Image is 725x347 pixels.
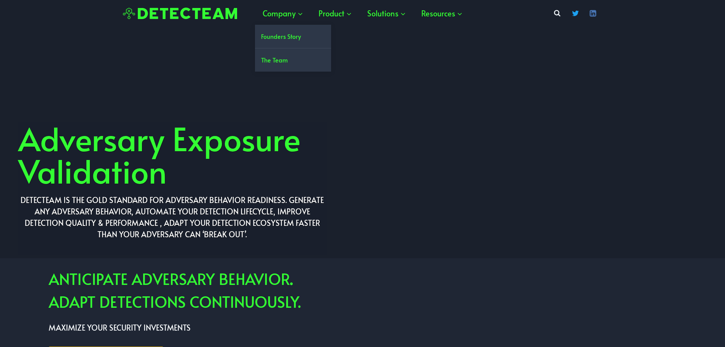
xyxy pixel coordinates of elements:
button: Child menu of Solutions [360,2,414,25]
button: View Search Form [550,6,564,20]
button: Child menu of Resources [414,2,470,25]
h1: Adversary Exposure Validation [18,122,327,187]
strong: . [290,268,293,289]
h2: Detecteam IS THE GOLD STANDARD FOR ADVERSARY BEHAVIOR READINESS. GENERATE ANY Adversary BEHAVIOR,... [18,194,327,240]
h2: ANTICIPATE ADVERSARY BEHAVIOR ADAPT DETECTIONS CONTINUOUSLY. [49,267,725,313]
button: Child menu of Product [311,2,360,25]
img: Detecteam [123,8,237,19]
p: MAXIMIZE YOUR SECURITY INVESTMENTS [49,321,725,334]
a: Linkedin [585,6,601,21]
button: Child menu of Company [255,2,311,25]
a: The Team [255,48,331,72]
a: Founders Story [255,25,331,48]
nav: Primary Navigation [255,2,470,25]
a: Twitter [568,6,583,21]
